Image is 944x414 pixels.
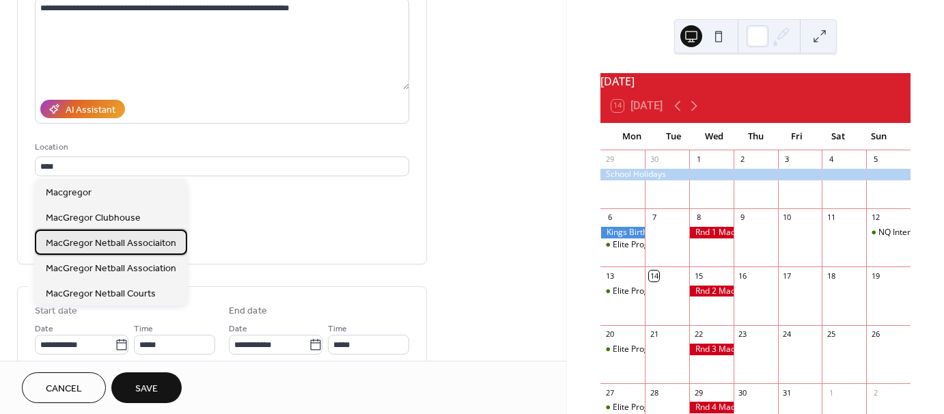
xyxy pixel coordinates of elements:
div: Start date [35,304,77,318]
div: NQ Intermediate Coaching Course [866,227,911,238]
div: 31 [782,387,792,398]
div: 7 [649,212,659,223]
div: 10 [782,212,792,223]
div: Thu [735,123,776,150]
div: Elite Program [600,286,645,297]
div: 23 [738,329,748,340]
div: 30 [738,387,748,398]
span: MacGregor Netball Associaiton [46,236,176,250]
div: Sun [859,123,900,150]
div: Elite Program [600,402,645,413]
div: Kings Birthday [600,227,645,238]
div: 27 [605,387,615,398]
span: Macgregor [46,185,92,199]
span: Time [328,322,347,336]
div: 16 [738,271,748,281]
div: 1 [693,154,704,165]
div: 29 [605,154,615,165]
div: Location [35,140,406,154]
span: MacGregor Clubhouse [46,210,141,225]
span: Save [135,382,158,396]
div: 19 [870,271,880,281]
div: 24 [782,329,792,340]
div: 29 [693,387,704,398]
span: Cancel [46,382,82,396]
div: 26 [870,329,880,340]
div: Tue [652,123,693,150]
div: 28 [649,387,659,398]
div: Elite Program [600,239,645,251]
div: 14 [649,271,659,281]
div: Sat [817,123,858,150]
div: 9 [738,212,748,223]
span: Time [134,322,153,336]
div: [DATE] [600,73,911,89]
div: 21 [649,329,659,340]
div: End date [229,304,267,318]
span: MacGregor Netball Courts [46,286,156,301]
div: 11 [826,212,836,223]
span: MacGregor Netball Association [46,261,176,275]
div: Rnd 1 MacG Night Season [689,227,734,238]
div: Elite Program [613,286,665,297]
div: Fri [776,123,817,150]
div: School Holidays [600,169,911,180]
div: 1 [826,387,836,398]
div: 22 [693,329,704,340]
div: 12 [870,212,880,223]
div: 15 [693,271,704,281]
div: AI Assistant [66,103,115,118]
div: Mon [611,123,652,150]
button: Cancel [22,372,106,403]
div: 6 [605,212,615,223]
div: Rnd 3 MacG Night Season [689,344,734,355]
div: 3 [782,154,792,165]
div: Wed [694,123,735,150]
span: Date [35,322,53,336]
div: 5 [870,154,880,165]
div: 30 [649,154,659,165]
div: 8 [693,212,704,223]
div: 17 [782,271,792,281]
button: AI Assistant [40,100,125,118]
div: Rnd 2 MacG Night Season [689,286,734,297]
div: 2 [870,387,880,398]
div: 18 [826,271,836,281]
div: Elite Program [613,239,665,251]
div: 13 [605,271,615,281]
div: Elite Program [613,402,665,413]
div: 4 [826,154,836,165]
div: Rnd 4 MacG Night Season [689,402,734,413]
span: Date [229,322,247,336]
div: Elite Program [600,344,645,355]
div: 25 [826,329,836,340]
div: Elite Program [613,344,665,355]
button: Save [111,372,182,403]
div: 20 [605,329,615,340]
div: 2 [738,154,748,165]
